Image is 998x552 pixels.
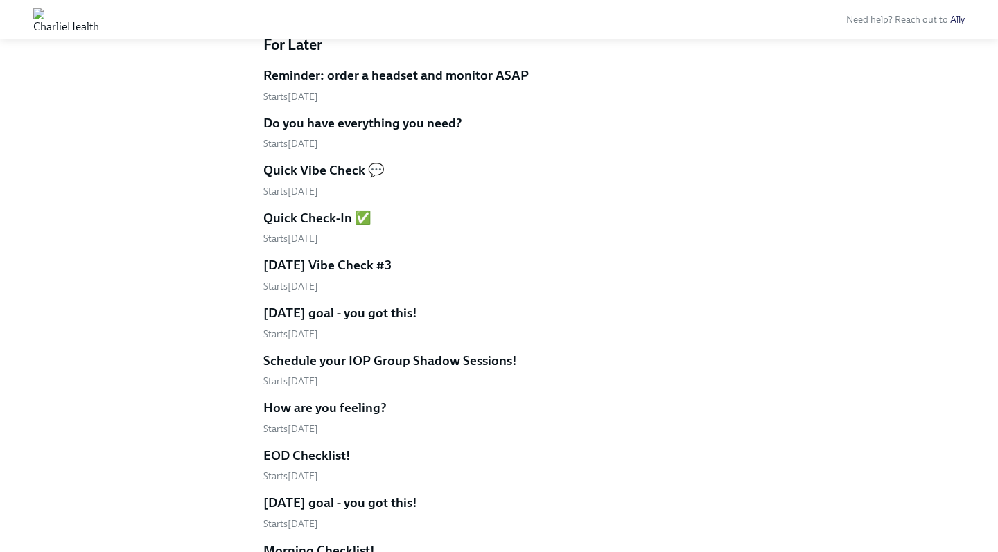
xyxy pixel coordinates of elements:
[263,91,318,103] span: Monday, August 25th 2025, 10:00 am
[950,14,965,26] a: Ally
[263,304,735,341] a: [DATE] goal - you got this!Starts[DATE]
[263,66,735,103] a: Reminder: order a headset and monitor ASAPStarts[DATE]
[263,233,318,244] span: Thursday, August 28th 2025, 5:00 pm
[263,399,735,436] a: How are you feeling?Starts[DATE]
[263,399,387,417] h5: How are you feeling?
[263,66,529,84] h5: Reminder: order a headset and monitor ASAP
[263,209,735,246] a: Quick Check-In ✅Starts[DATE]
[263,447,351,465] h5: EOD Checklist!
[263,161,385,179] h5: Quick Vibe Check 💬
[263,494,417,512] h5: [DATE] goal - you got this!
[263,256,392,274] h5: [DATE] Vibe Check #3
[263,328,318,340] span: Thursday, September 4th 2025, 7:00 am
[263,114,735,151] a: Do you have everything you need?Starts[DATE]
[33,8,99,30] img: CharlieHealth
[263,375,318,387] span: Thursday, September 4th 2025, 10:00 am
[263,281,318,292] span: Tuesday, September 2nd 2025, 5:00 pm
[263,352,735,389] a: Schedule your IOP Group Shadow Sessions!Starts[DATE]
[263,161,735,198] a: Quick Vibe Check 💬Starts[DATE]
[263,470,318,482] span: Friday, September 5th 2025, 4:30 am
[846,14,965,26] span: Need help? Reach out to
[263,186,318,197] span: Tuesday, August 26th 2025, 5:00 pm
[263,352,517,370] h5: Schedule your IOP Group Shadow Sessions!
[263,494,735,531] a: [DATE] goal - you got this!Starts[DATE]
[263,304,417,322] h5: [DATE] goal - you got this!
[263,35,735,55] h4: For Later
[263,518,318,530] span: Friday, September 5th 2025, 7:00 am
[263,256,735,293] a: [DATE] Vibe Check #3Starts[DATE]
[263,447,735,483] a: EOD Checklist!Starts[DATE]
[263,209,371,227] h5: Quick Check-In ✅
[263,138,318,150] span: Tuesday, August 26th 2025, 10:00 am
[263,423,318,435] span: Thursday, September 4th 2025, 5:00 pm
[263,114,462,132] h5: Do you have everything you need?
